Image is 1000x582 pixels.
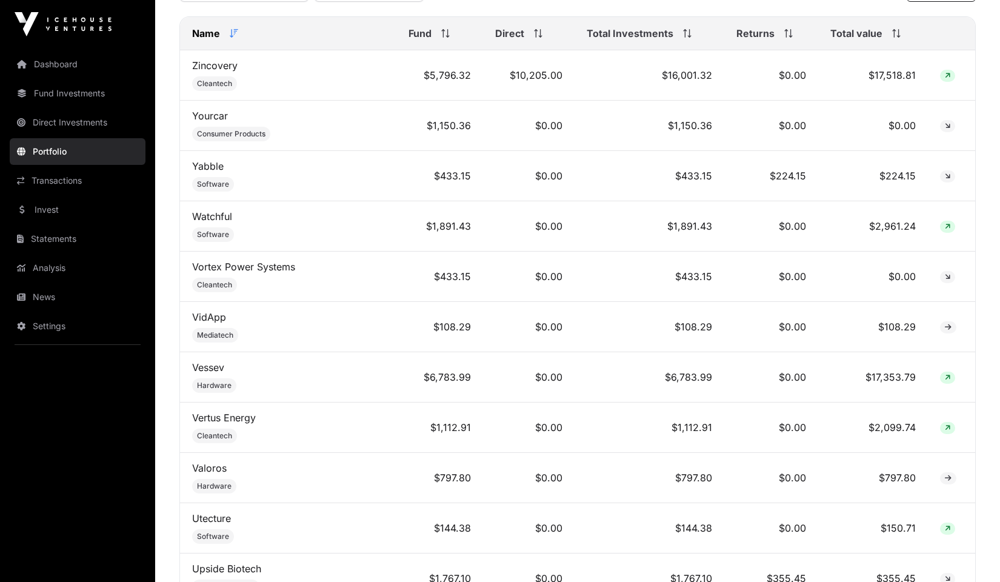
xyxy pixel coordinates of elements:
td: $0.00 [724,302,818,352]
a: Yourcar [192,110,228,122]
td: $17,518.81 [818,50,928,101]
td: $16,001.32 [575,50,725,101]
td: $0.00 [724,101,818,151]
td: $0.00 [483,453,575,503]
a: Portfolio [10,138,145,165]
td: $224.15 [724,151,818,201]
a: Valoros [192,462,227,474]
td: $0.00 [724,503,818,554]
span: Hardware [197,481,232,491]
a: Fund Investments [10,80,145,107]
td: $1,150.36 [575,101,725,151]
td: $144.38 [575,503,725,554]
a: Utecture [192,512,231,524]
span: Hardware [197,381,232,390]
td: $0.00 [483,101,575,151]
td: $797.80 [818,453,928,503]
span: Returns [736,26,775,41]
td: $0.00 [818,101,928,151]
span: Cleantech [197,280,232,290]
a: VidApp [192,311,226,323]
span: Total value [830,26,882,41]
td: $2,099.74 [818,403,928,453]
td: $0.00 [483,302,575,352]
td: $224.15 [818,151,928,201]
a: Yabble [192,160,224,172]
td: $433.15 [396,252,483,302]
a: Settings [10,313,145,339]
td: $1,112.91 [575,403,725,453]
td: $0.00 [724,50,818,101]
a: Vortex Power Systems [192,261,295,273]
td: $1,891.43 [396,201,483,252]
td: $433.15 [575,151,725,201]
span: Fund [408,26,432,41]
span: Mediatech [197,330,233,340]
td: $17,353.79 [818,352,928,403]
iframe: Chat Widget [939,524,1000,582]
td: $0.00 [483,151,575,201]
span: Software [197,179,229,189]
a: Transactions [10,167,145,194]
td: $1,150.36 [396,101,483,151]
td: $0.00 [483,503,575,554]
span: Cleantech [197,79,232,89]
a: News [10,284,145,310]
a: Vessev [192,361,224,373]
a: Upside Biotech [192,563,261,575]
span: Cleantech [197,431,232,441]
span: Name [192,26,220,41]
td: $0.00 [483,403,575,453]
td: $797.80 [396,453,483,503]
td: $6,783.99 [575,352,725,403]
span: Software [197,532,229,541]
td: $433.15 [575,252,725,302]
td: $0.00 [483,201,575,252]
td: $0.00 [483,252,575,302]
a: Invest [10,196,145,223]
td: $1,891.43 [575,201,725,252]
td: $5,796.32 [396,50,483,101]
td: $0.00 [724,403,818,453]
span: Total Investments [587,26,673,41]
td: $108.29 [818,302,928,352]
td: $433.15 [396,151,483,201]
span: Direct [495,26,524,41]
a: Dashboard [10,51,145,78]
td: $108.29 [396,302,483,352]
td: $0.00 [483,352,575,403]
td: $0.00 [724,201,818,252]
a: Statements [10,226,145,252]
span: Software [197,230,229,239]
td: $144.38 [396,503,483,554]
td: $10,205.00 [483,50,575,101]
td: $108.29 [575,302,725,352]
td: $6,783.99 [396,352,483,403]
td: $1,112.91 [396,403,483,453]
a: Vertus Energy [192,412,256,424]
td: $0.00 [724,352,818,403]
td: $797.80 [575,453,725,503]
td: $0.00 [724,252,818,302]
span: Consumer Products [197,129,265,139]
a: Direct Investments [10,109,145,136]
a: Watchful [192,210,232,222]
td: $0.00 [724,453,818,503]
td: $0.00 [818,252,928,302]
img: Icehouse Ventures Logo [15,12,112,36]
td: $2,961.24 [818,201,928,252]
a: Zincovery [192,59,238,72]
td: $150.71 [818,503,928,554]
a: Analysis [10,255,145,281]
